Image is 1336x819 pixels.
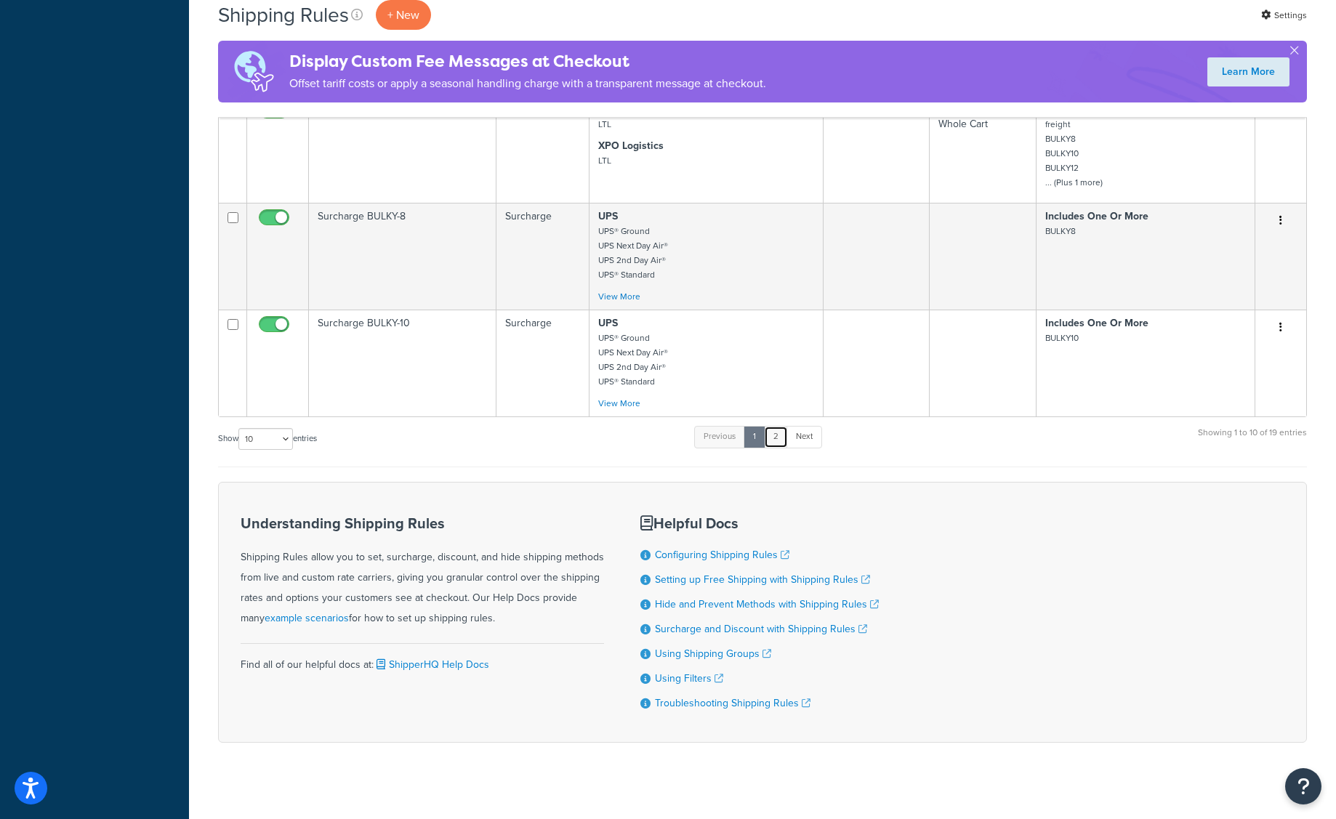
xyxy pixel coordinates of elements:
[598,331,668,388] small: UPS® Ground UPS Next Day Air® UPS 2nd Day Air® UPS® Standard
[309,96,496,203] td: Hide Methods LTL Weight under 110
[598,154,611,167] small: LTL
[598,397,640,410] a: View More
[496,310,589,416] td: Surcharge
[496,203,589,310] td: Surcharge
[289,73,766,94] p: Offset tariff costs or apply a seasonal handling charge with a transparent message at checkout.
[265,610,349,626] a: example scenarios
[1045,118,1103,189] small: freight BULKY8 BULKY10 BULKY12 ... (Plus 1 more)
[598,315,618,331] strong: UPS
[241,515,604,629] div: Shipping Rules allow you to set, surcharge, discount, and hide shipping methods from live and cus...
[655,597,879,612] a: Hide and Prevent Methods with Shipping Rules
[218,1,349,29] h1: Shipping Rules
[1045,331,1079,344] small: BULKY10
[598,118,611,131] small: LTL
[655,621,867,637] a: Surcharge and Discount with Shipping Rules
[238,428,293,450] select: Showentries
[598,225,668,281] small: UPS® Ground UPS Next Day Air® UPS 2nd Day Air® UPS® Standard
[764,426,788,448] a: 2
[309,203,496,310] td: Surcharge BULKY-8
[694,426,745,448] a: Previous
[1285,768,1321,804] button: Open Resource Center
[289,49,766,73] h4: Display Custom Fee Messages at Checkout
[655,671,723,686] a: Using Filters
[1198,424,1307,456] div: Showing 1 to 10 of 19 entries
[744,426,765,448] a: 1
[241,643,604,675] div: Find all of our helpful docs at:
[598,138,664,153] strong: XPO Logistics
[1261,5,1307,25] a: Settings
[640,515,879,531] h3: Helpful Docs
[930,96,1037,203] td: Weight ≤ 110 for Whole Cart
[655,646,771,661] a: Using Shipping Groups
[241,515,604,531] h3: Understanding Shipping Rules
[1045,209,1148,224] strong: Includes One Or More
[1045,315,1148,331] strong: Includes One Or More
[598,209,618,224] strong: UPS
[1207,57,1289,86] a: Learn More
[786,426,822,448] a: Next
[1045,225,1076,238] small: BULKY8
[655,695,810,711] a: Troubleshooting Shipping Rules
[218,428,317,450] label: Show entries
[598,290,640,303] a: View More
[655,547,789,562] a: Configuring Shipping Rules
[309,310,496,416] td: Surcharge BULKY-10
[374,657,489,672] a: ShipperHQ Help Docs
[496,96,589,203] td: Hide Methods
[218,41,289,102] img: duties-banner-06bc72dcb5fe05cb3f9472aba00be2ae8eb53ab6f0d8bb03d382ba314ac3c341.png
[655,572,870,587] a: Setting up Free Shipping with Shipping Rules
